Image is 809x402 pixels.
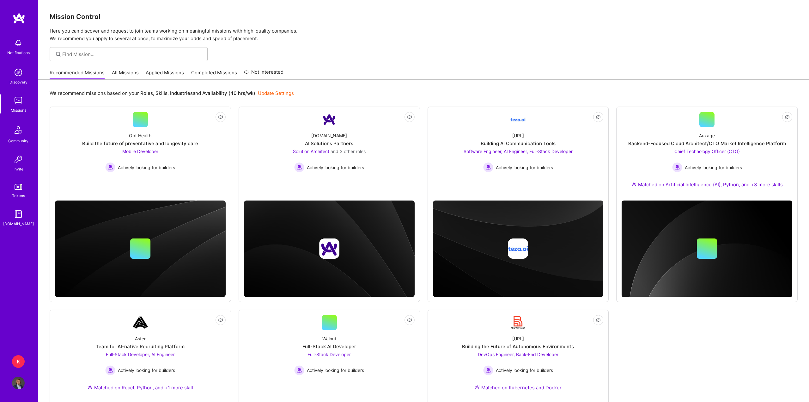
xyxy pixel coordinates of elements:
[464,149,573,154] span: Software Engineer, AI Engineer, Full-Stack Developer
[15,184,22,190] img: tokens
[170,90,193,96] b: Industries
[512,335,524,342] div: [URL]
[12,355,25,368] div: K
[105,365,115,375] img: Actively looking for builders
[55,315,226,399] a: Company LogoAsterTeam for AI-native Recruiting PlatformFull-Stack Developer, AI Engineer Actively...
[105,162,115,172] img: Actively looking for builders
[202,90,255,96] b: Availability (40 hrs/wk)
[10,355,26,368] a: K
[55,201,226,297] img: cover
[475,385,480,390] img: Ateam Purple Icon
[685,164,742,171] span: Actively looking for builders
[475,384,562,391] div: Matched on Kubernetes and Docker
[483,365,493,375] img: Actively looking for builders
[3,220,34,227] div: [DOMAIN_NAME]
[12,377,25,389] img: User Avatar
[106,352,175,357] span: Full-Stack Developer, AI Engineer
[50,69,105,80] a: Recommended Missions
[628,140,786,147] div: Backend-Focused Cloud Architect/CTO Market Intelligence Platform
[311,132,347,139] div: [DOMAIN_NAME]
[146,69,184,80] a: Applied Missions
[407,318,412,323] i: icon EyeClosed
[674,149,740,154] span: Chief Technology Officer (CTO)
[307,367,364,374] span: Actively looking for builders
[244,315,415,399] a: WalnutFull-Stack AI DeveloperFull-Stack Developer Actively looking for buildersActively looking f...
[122,149,158,154] span: Mobile Developer
[622,112,792,195] a: AuxageBackend-Focused Cloud Architect/CTO Market Intelligence PlatformChief Technology Officer (C...
[462,343,574,350] div: Building the Future of Autonomous Environments
[699,132,715,139] div: Auxage
[8,138,28,144] div: Community
[218,318,223,323] i: icon EyeClosed
[672,162,682,172] img: Actively looking for builders
[9,79,27,85] div: Discovery
[294,365,304,375] img: Actively looking for builders
[478,352,558,357] span: DevOps Engineer, Back-End Developer
[155,90,167,96] b: Skills
[88,384,193,391] div: Matched on React, Python, and +1 more skill
[218,114,223,120] i: icon EyeClosed
[11,122,26,138] img: Community
[50,27,798,42] p: Here you can discover and request to join teams working on meaningful missions with high-quality ...
[596,114,601,120] i: icon EyeClosed
[481,140,556,147] div: Building AI Communication Tools
[433,315,604,399] a: Company Logo[URL]Building the Future of Autonomous EnvironmentsDevOps Engineer, Back-End Develope...
[12,208,25,220] img: guide book
[512,132,524,139] div: [URL]
[244,68,283,80] a: Not Interested
[302,343,356,350] div: Full-Stack AI Developer
[12,94,25,107] img: teamwork
[55,51,62,58] i: icon SearchGrey
[294,162,304,172] img: Actively looking for builders
[88,385,93,390] img: Ateam Purple Icon
[433,112,604,195] a: Company Logo[URL]Building AI Communication ToolsSoftware Engineer, AI Engineer, Full-Stack Develo...
[331,149,366,154] span: and 3 other roles
[129,132,151,139] div: Opt Health
[244,112,415,195] a: Company Logo[DOMAIN_NAME]AI Solutions PartnersSolution Architect and 3 other rolesActively lookin...
[307,352,351,357] span: Full-Stack Developer
[258,90,294,96] a: Update Settings
[118,367,175,374] span: Actively looking for builders
[12,192,25,199] div: Tokens
[133,315,148,330] img: Company Logo
[622,201,792,297] img: cover
[631,181,783,188] div: Matched on Artificial Intelligence (AI), Python, and +3 more skills
[118,164,175,171] span: Actively looking for builders
[433,201,604,297] img: cover
[293,149,329,154] span: Solution Architect
[112,69,139,80] a: All Missions
[244,201,415,297] img: cover
[82,140,198,147] div: Build the future of preventative and longevity care
[322,112,337,127] img: Company Logo
[508,238,528,259] img: Company logo
[13,13,25,24] img: logo
[496,367,553,374] span: Actively looking for builders
[483,162,493,172] img: Actively looking for builders
[322,335,336,342] div: Walnut
[12,66,25,79] img: discovery
[631,182,636,187] img: Ateam Purple Icon
[11,107,26,114] div: Missions
[407,114,412,120] i: icon EyeClosed
[596,318,601,323] i: icon EyeClosed
[96,343,185,350] div: Team for AI-native Recruiting Platform
[62,51,203,58] input: Find Mission...
[135,335,146,342] div: Aster
[140,90,153,96] b: Roles
[785,114,790,120] i: icon EyeClosed
[510,315,526,330] img: Company Logo
[319,238,339,259] img: Company logo
[12,153,25,166] img: Invite
[10,377,26,389] a: User Avatar
[50,13,798,21] h3: Mission Control
[305,140,353,147] div: AI Solutions Partners
[496,164,553,171] span: Actively looking for builders
[191,69,237,80] a: Completed Missions
[55,112,226,195] a: Opt HealthBuild the future of preventative and longevity careMobile Developer Actively looking fo...
[510,112,526,127] img: Company Logo
[14,166,23,172] div: Invite
[307,164,364,171] span: Actively looking for builders
[50,90,294,96] p: We recommend missions based on your , , and .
